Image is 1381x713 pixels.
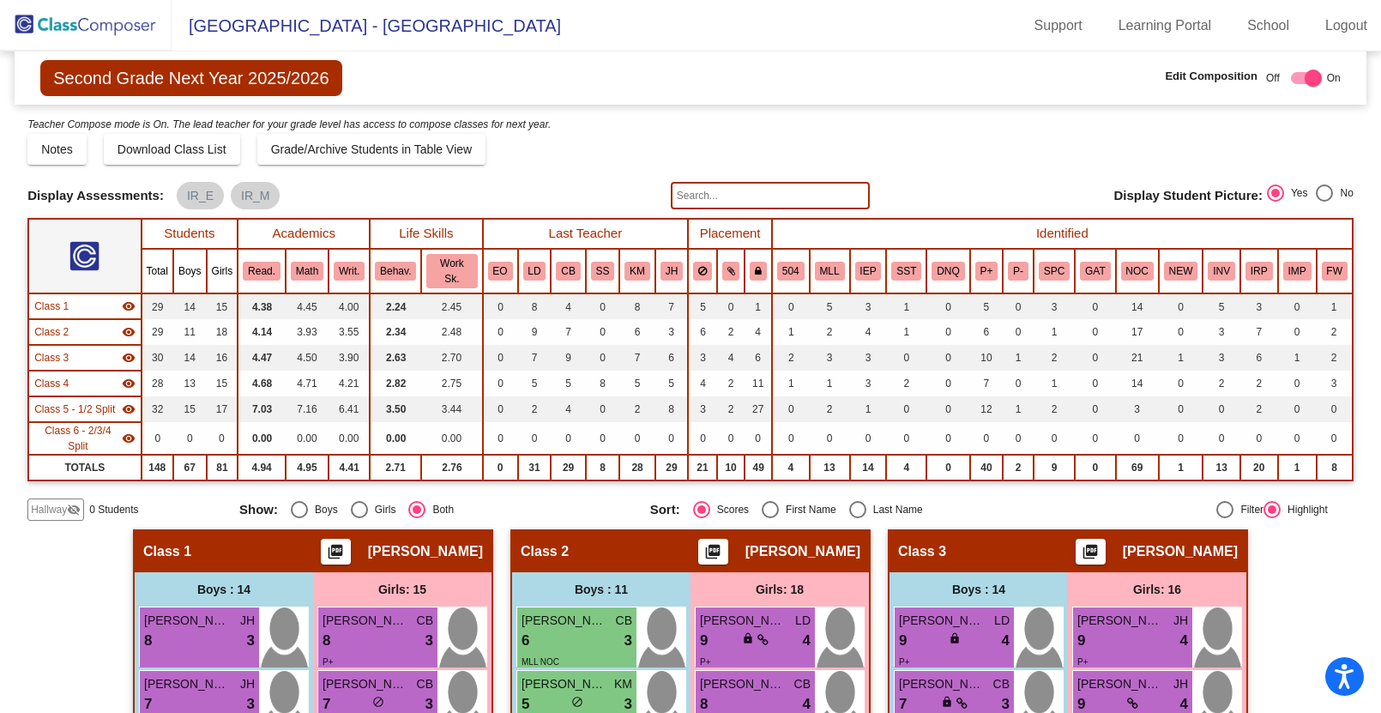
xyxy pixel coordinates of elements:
[1034,396,1075,422] td: 2
[172,12,561,39] span: [GEOGRAPHIC_DATA] - [GEOGRAPHIC_DATA]
[1164,262,1198,281] button: NEW
[688,219,772,249] th: Placement
[970,371,1004,396] td: 7
[207,396,238,422] td: 17
[586,319,620,345] td: 0
[619,396,655,422] td: 2
[27,134,87,165] button: Notes
[286,371,329,396] td: 4.71
[886,293,926,319] td: 1
[1080,543,1101,567] mat-icon: picture_as_pdf
[34,299,69,314] span: Class 1
[586,371,620,396] td: 8
[926,396,969,422] td: 0
[142,293,173,319] td: 29
[1165,68,1257,85] span: Edit Composition
[655,345,688,371] td: 6
[370,319,421,345] td: 2.34
[1116,422,1159,455] td: 0
[1116,396,1159,422] td: 3
[518,345,552,371] td: 7
[1240,293,1278,319] td: 3
[619,422,655,455] td: 0
[619,249,655,293] th: Kristine Miller
[886,319,926,345] td: 1
[850,293,887,319] td: 3
[1317,345,1353,371] td: 2
[886,249,926,293] th: Student Study Team
[321,539,351,565] button: Print Students Details
[238,371,286,396] td: 4.68
[619,345,655,371] td: 7
[122,432,136,445] mat-icon: visibility
[34,423,121,454] span: Class 6 - 2/3/4 Split
[1034,319,1075,345] td: 1
[745,293,772,319] td: 1
[1203,319,1240,345] td: 3
[745,319,772,345] td: 4
[421,371,482,396] td: 2.75
[926,249,969,293] th: Tested but (Did Not Qualify)
[810,371,850,396] td: 1
[591,262,615,281] button: SS
[238,422,286,455] td: 0.00
[173,293,207,319] td: 14
[1278,422,1317,455] td: 0
[551,371,585,396] td: 5
[329,319,370,345] td: 3.55
[551,319,585,345] td: 7
[777,262,805,281] button: 504
[586,249,620,293] th: Shannon Shanton
[1039,262,1070,281] button: SPC
[810,319,850,345] td: 2
[619,319,655,345] td: 6
[655,371,688,396] td: 5
[286,345,329,371] td: 4.50
[286,396,329,422] td: 7.16
[1203,422,1240,455] td: 0
[926,371,969,396] td: 0
[1203,371,1240,396] td: 2
[717,319,745,345] td: 2
[586,396,620,422] td: 0
[619,371,655,396] td: 5
[238,219,370,249] th: Academics
[173,396,207,422] td: 15
[426,254,477,288] button: Work Sk.
[970,293,1004,319] td: 5
[810,293,850,319] td: 5
[1075,319,1115,345] td: 0
[207,319,238,345] td: 18
[1245,262,1273,281] button: IRP
[286,293,329,319] td: 4.45
[810,345,850,371] td: 3
[1003,319,1034,345] td: 0
[370,371,421,396] td: 2.82
[850,249,887,293] th: Individualized Education Plan
[975,262,998,281] button: P+
[717,371,745,396] td: 2
[104,134,240,165] button: Download Class List
[488,262,513,281] button: EO
[717,249,745,293] th: Keep with students
[238,345,286,371] td: 4.47
[1159,293,1203,319] td: 0
[886,396,926,422] td: 0
[551,422,585,455] td: 0
[142,219,238,249] th: Students
[1159,396,1203,422] td: 0
[1278,396,1317,422] td: 0
[1240,345,1278,371] td: 6
[483,371,518,396] td: 0
[688,371,717,396] td: 4
[717,345,745,371] td: 4
[772,249,810,293] th: 504 Plan
[142,371,173,396] td: 28
[243,262,280,281] button: Read.
[1021,12,1096,39] a: Support
[1233,12,1303,39] a: School
[1075,371,1115,396] td: 0
[421,345,482,371] td: 2.70
[1317,371,1353,396] td: 3
[1034,249,1075,293] th: Speech and Language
